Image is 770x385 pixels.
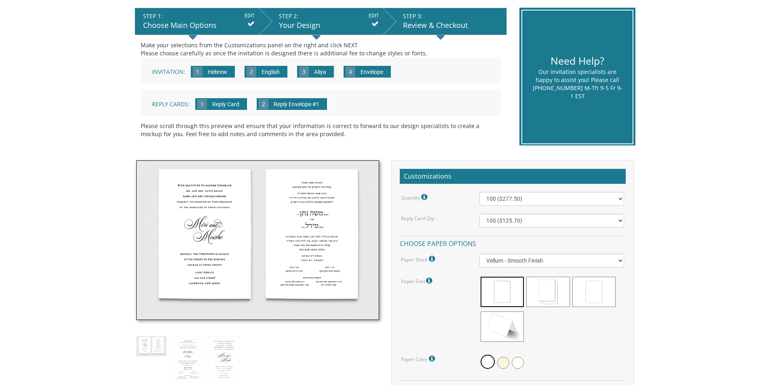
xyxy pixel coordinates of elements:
[369,12,379,19] input: EDIT
[152,68,185,76] span: Invitation:
[401,192,429,202] label: Quantity
[136,160,379,320] img: style1_thumb2.jpg
[299,67,309,77] span: 3
[208,94,243,116] input: Reply Card
[357,61,387,84] input: Envelope
[173,336,203,383] img: style1_heb.jpg
[204,61,231,84] input: Hebrew
[403,20,502,31] div: Review & Checkout
[401,254,437,264] label: Paper Stock
[136,336,167,356] img: style1_thumb2.jpg
[532,68,622,100] div: Our invitation specialists are happy to assist you! Please call [PHONE_NUMBER] M-Th 9-5 Fr 9-1 EST
[259,99,268,109] span: 2
[245,12,255,19] input: EDIT
[197,99,207,109] span: 1
[143,12,255,20] div: STEP 1:
[141,122,501,138] div: Please scroll through this preview and ensure that your information is correct to forward to our ...
[270,94,323,116] input: Reply Envelope #1
[152,100,190,108] span: Reply Cards:
[401,215,434,222] label: Reply Card Qty
[193,67,203,77] span: 1
[143,20,255,31] div: Choose Main Options
[310,61,330,84] input: Aliya
[346,67,355,77] span: 4
[257,61,284,84] input: English
[401,276,434,286] label: Paper Fold
[400,169,626,184] h2: Customizations
[400,236,626,250] h4: Choose paper options
[247,67,256,77] span: 2
[141,41,501,57] div: Make your selections from the Customizations panel on the right and click NEXT Please choose care...
[401,353,437,364] label: Paper Color
[403,12,502,20] div: STEP 3:
[279,20,379,31] div: Your Design
[209,336,239,383] img: style1_eng.jpg
[279,12,379,20] div: STEP 2:
[532,54,622,68] div: Need Help?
